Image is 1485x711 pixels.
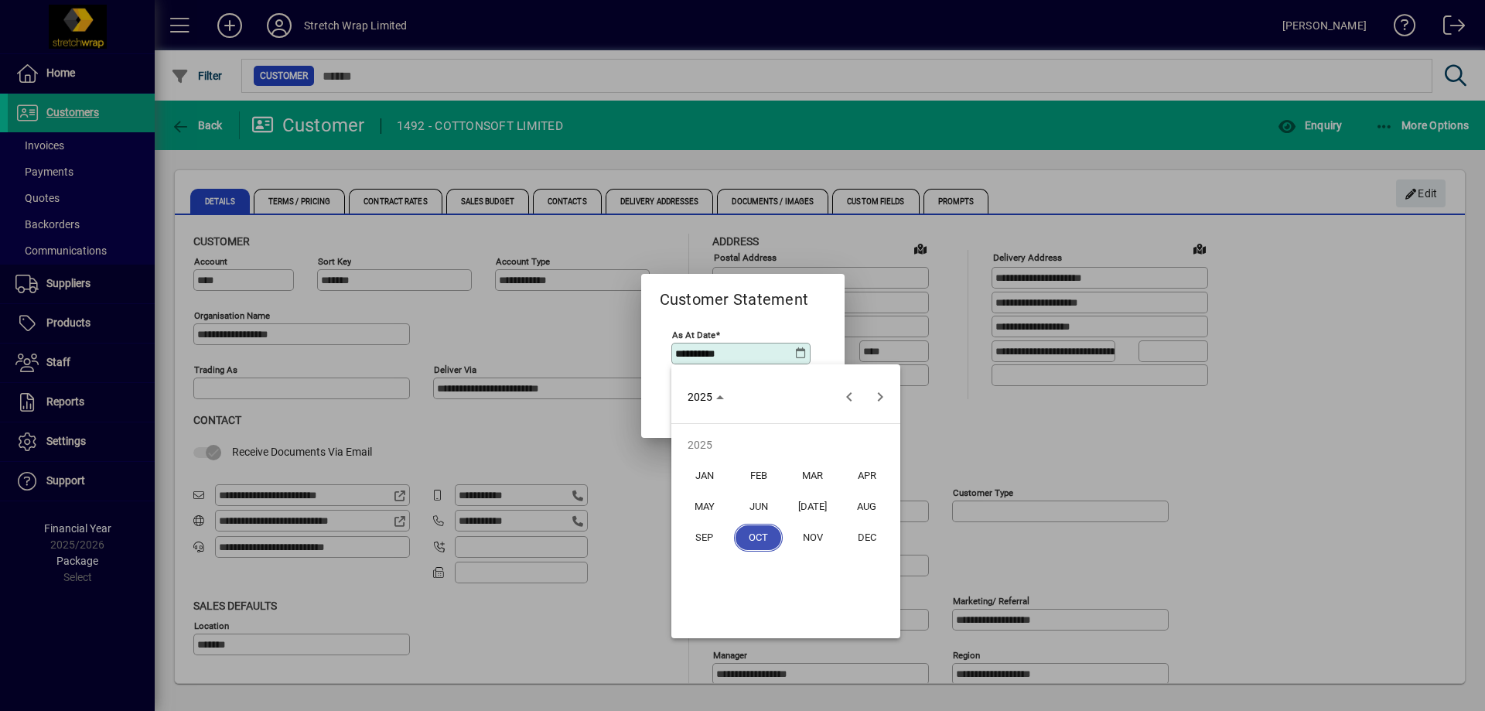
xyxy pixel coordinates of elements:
span: 2025 [688,391,712,403]
button: Sat Nov 01 2025 [786,522,840,553]
span: DEC [842,524,891,552]
span: SEP [680,524,729,552]
button: Thu May 01 2025 [678,491,732,522]
span: JUN [734,493,783,521]
button: Wed Oct 01 2025 [732,522,786,553]
button: Fri Aug 01 2025 [840,491,894,522]
button: Wed Jan 01 2025 [678,460,732,491]
button: Sat Feb 01 2025 [732,460,786,491]
span: APR [842,462,891,490]
span: MAY [680,493,729,521]
button: Tue Jul 01 2025 [786,491,840,522]
button: Choose date [681,383,730,411]
button: Sun Jun 01 2025 [732,491,786,522]
span: MAR [788,462,837,490]
button: Mon Dec 01 2025 [840,522,894,553]
span: JAN [680,462,729,490]
button: Sat Mar 01 2025 [786,460,840,491]
button: Tue Apr 01 2025 [840,460,894,491]
span: AUG [842,493,891,521]
span: OCT [734,524,783,552]
button: Previous year [834,381,865,412]
span: NOV [788,524,837,552]
button: Mon Sep 01 2025 [678,522,732,553]
button: Next year [865,381,896,412]
td: 2025 [678,429,894,460]
span: [DATE] [788,493,837,521]
span: FEB [734,462,783,490]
